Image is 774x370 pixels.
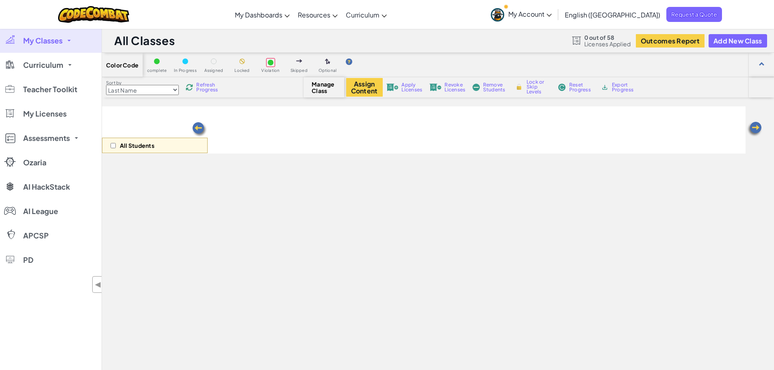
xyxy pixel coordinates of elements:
[23,110,67,117] span: My Licenses
[346,11,379,19] span: Curriculum
[346,58,352,65] img: IconHint.svg
[612,82,637,92] span: Export Progress
[473,84,480,91] img: IconRemoveStudents.svg
[23,61,63,69] span: Curriculum
[444,82,465,92] span: Revoke Licenses
[147,68,167,73] span: complete
[342,4,391,26] a: Curriculum
[298,11,330,19] span: Resources
[120,142,154,149] p: All Students
[23,37,63,44] span: My Classes
[746,121,763,137] img: Arrow_Left.png
[584,41,631,47] span: Licenses Applied
[23,159,46,166] span: Ozaria
[174,68,197,73] span: In Progress
[666,7,722,22] a: Request a Quote
[23,208,58,215] span: AI League
[636,34,705,48] button: Outcomes Report
[23,86,77,93] span: Teacher Toolkit
[569,82,594,92] span: Reset Progress
[483,82,507,92] span: Remove Students
[196,82,221,92] span: Refresh Progress
[487,2,556,27] a: My Account
[325,58,330,65] img: IconOptionalLevel.svg
[515,83,523,91] img: IconLock.svg
[95,279,102,290] span: ◀
[114,33,175,48] h1: All Classes
[386,84,399,91] img: IconLicenseApply.svg
[58,6,129,23] img: CodeCombat logo
[291,68,308,73] span: Skipped
[401,82,422,92] span: Apply Licenses
[106,80,179,86] label: Sort by
[106,62,139,68] span: Color Code
[584,34,631,41] span: 0 out of 58
[561,4,664,26] a: English ([GEOGRAPHIC_DATA])
[231,4,294,26] a: My Dashboards
[601,84,609,91] img: IconArchive.svg
[319,68,337,73] span: Optional
[294,4,342,26] a: Resources
[527,80,551,94] span: Lock or Skip Levels
[429,84,442,91] img: IconLicenseRevoke.svg
[491,8,504,22] img: avatar
[204,68,223,73] span: Assigned
[558,84,566,91] img: IconReset.svg
[312,81,336,94] span: Manage Class
[296,59,302,63] img: IconSkippedLevel.svg
[191,121,208,138] img: Arrow_Left.png
[565,11,660,19] span: English ([GEOGRAPHIC_DATA])
[709,34,767,48] button: Add New Class
[508,10,552,18] span: My Account
[235,11,282,19] span: My Dashboards
[186,84,193,91] img: IconReload.svg
[23,183,70,190] span: AI HackStack
[261,68,280,73] span: Violation
[346,78,383,97] button: Assign Content
[23,134,70,142] span: Assessments
[234,68,249,73] span: Locked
